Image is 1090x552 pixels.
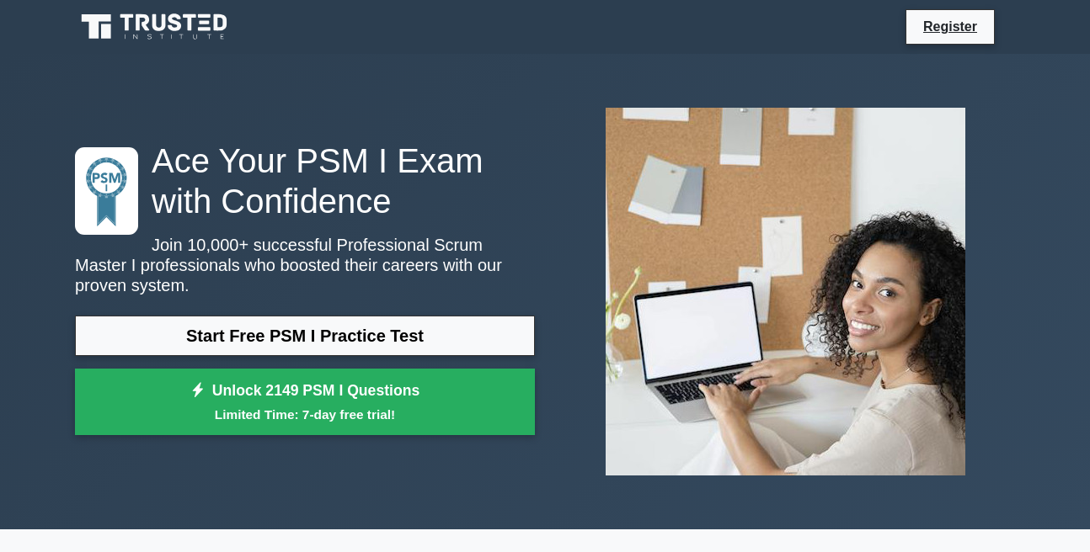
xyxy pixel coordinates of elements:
a: Register [913,16,987,37]
p: Join 10,000+ successful Professional Scrum Master I professionals who boosted their careers with ... [75,235,535,295]
h1: Ace Your PSM I Exam with Confidence [75,141,535,221]
small: Limited Time: 7-day free trial! [96,405,514,424]
a: Unlock 2149 PSM I QuestionsLimited Time: 7-day free trial! [75,369,535,436]
a: Start Free PSM I Practice Test [75,316,535,356]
